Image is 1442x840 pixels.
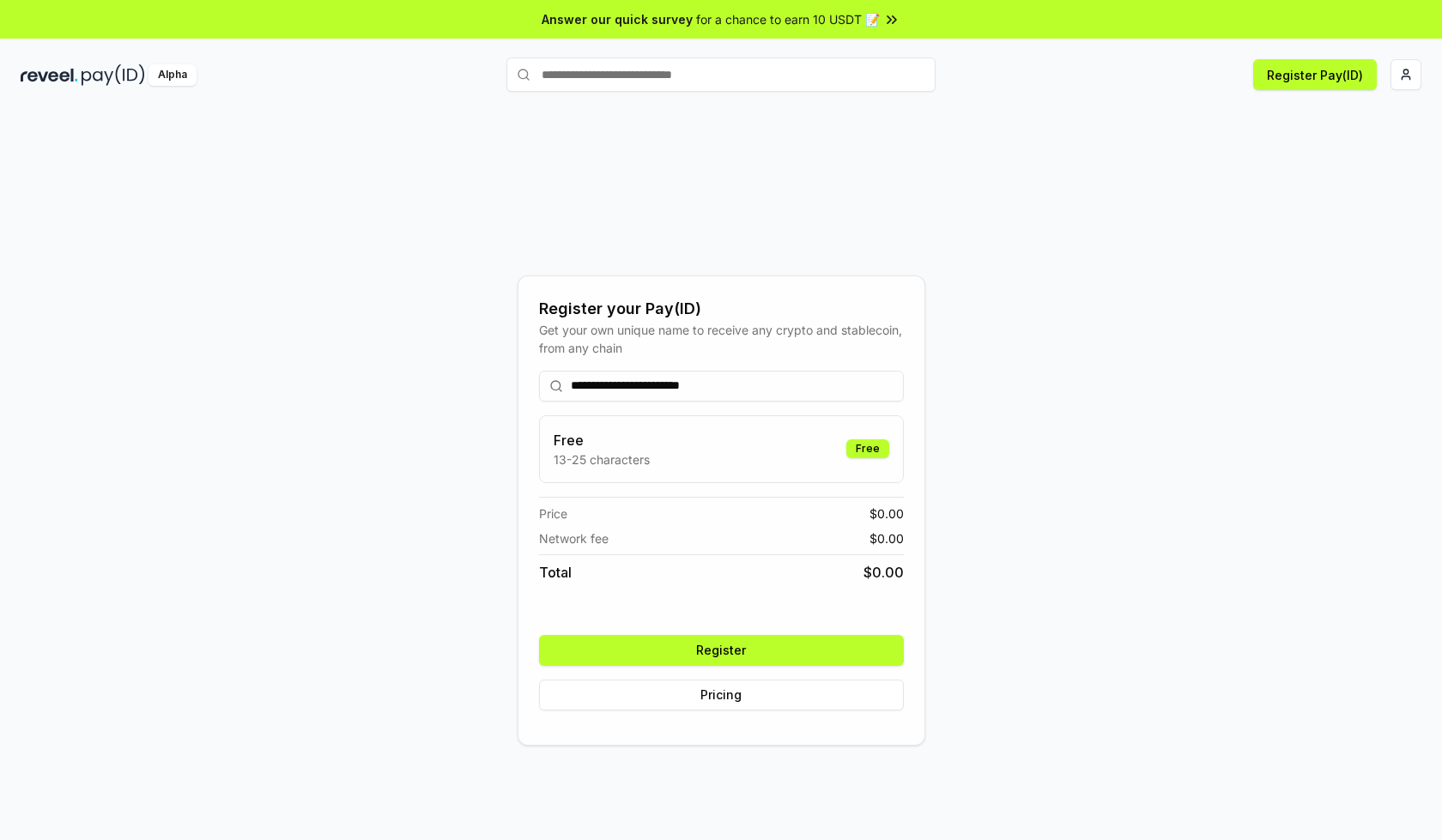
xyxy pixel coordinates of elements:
span: $ 0.00 [869,529,904,547]
span: Price [539,505,567,523]
span: $ 0.00 [869,505,904,523]
span: Total [539,562,572,583]
span: Network fee [539,529,609,547]
p: 13-25 characters [554,450,650,468]
button: Register [539,635,904,666]
span: Answer our quick survey [542,10,693,28]
div: Register your Pay(ID) [539,297,904,321]
div: Alpha [148,64,197,86]
h3: Free [554,430,650,450]
img: reveel_dark [21,64,78,86]
div: Get your own unique name to receive any crypto and stablecoin, from any chain [539,321,904,357]
button: Pricing [539,680,904,710]
span: $ 0.00 [863,562,904,583]
button: Register Pay(ID) [1253,59,1377,90]
div: Free [846,439,889,458]
img: pay_id [82,64,145,86]
span: for a chance to earn 10 USDT 📝 [696,10,880,28]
